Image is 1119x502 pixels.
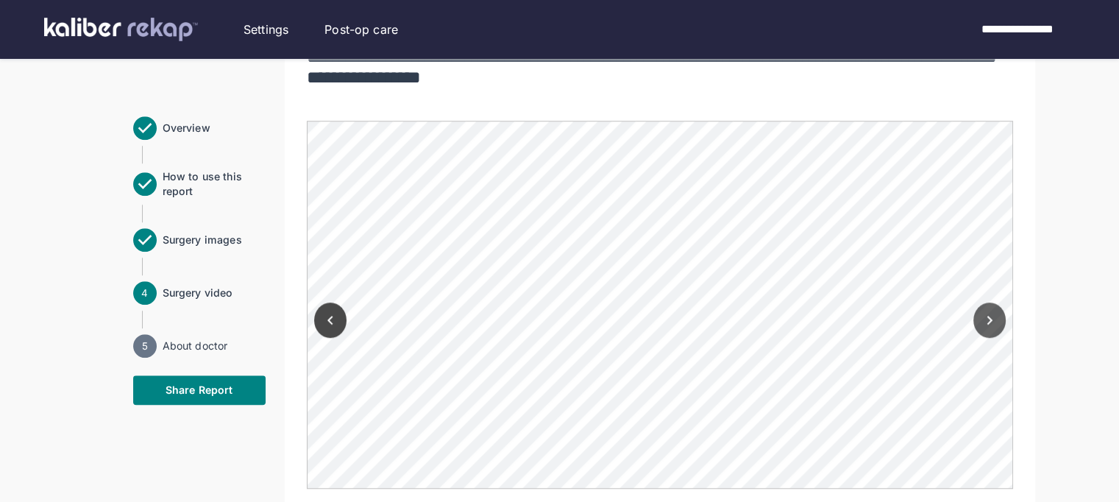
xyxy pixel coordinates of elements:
[141,340,147,352] text: 5
[163,121,266,135] span: Overview
[244,21,288,38] a: Settings
[44,18,198,41] img: kaliber labs logo
[163,339,266,353] span: About doctor
[324,21,398,38] a: Post-op care
[314,303,347,338] button: Previous
[133,375,266,405] button: Share Report
[163,286,266,300] span: Surgery video
[163,169,266,199] div: How to use this report
[973,303,1006,338] button: Next
[166,383,232,397] span: Share Report
[163,233,266,247] div: Surgery images
[141,287,148,299] text: 4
